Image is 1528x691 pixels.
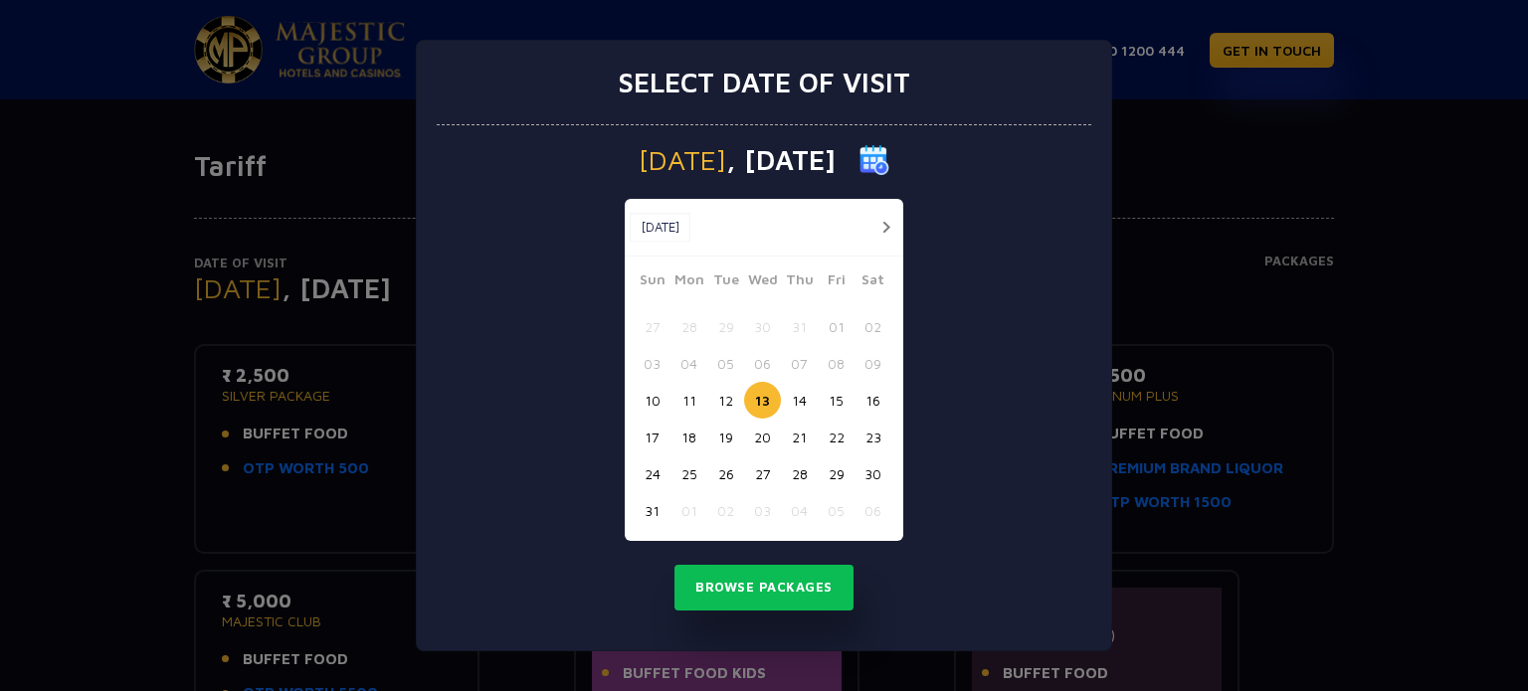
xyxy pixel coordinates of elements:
[634,455,670,492] button: 24
[818,345,855,382] button: 08
[670,455,707,492] button: 25
[818,382,855,419] button: 15
[726,146,836,174] span: , [DATE]
[634,419,670,455] button: 17
[855,345,891,382] button: 09
[707,345,744,382] button: 05
[744,345,781,382] button: 06
[781,268,818,296] span: Thu
[634,345,670,382] button: 03
[781,345,818,382] button: 07
[855,455,891,492] button: 30
[855,419,891,455] button: 23
[630,213,690,243] button: [DATE]
[781,419,818,455] button: 21
[707,268,744,296] span: Tue
[670,308,707,345] button: 28
[855,268,891,296] span: Sat
[744,268,781,296] span: Wed
[618,66,910,99] h3: Select date of visit
[781,382,818,419] button: 14
[781,308,818,345] button: 31
[670,268,707,296] span: Mon
[818,308,855,345] button: 01
[707,492,744,529] button: 02
[818,419,855,455] button: 22
[781,455,818,492] button: 28
[634,492,670,529] button: 31
[670,382,707,419] button: 11
[818,492,855,529] button: 05
[855,308,891,345] button: 02
[744,308,781,345] button: 30
[670,492,707,529] button: 01
[744,382,781,419] button: 13
[707,419,744,455] button: 19
[707,382,744,419] button: 12
[859,145,889,175] img: calender icon
[855,492,891,529] button: 06
[855,382,891,419] button: 16
[707,308,744,345] button: 29
[670,419,707,455] button: 18
[781,492,818,529] button: 04
[634,382,670,419] button: 10
[634,308,670,345] button: 27
[818,268,855,296] span: Fri
[639,146,726,174] span: [DATE]
[707,455,744,492] button: 26
[670,345,707,382] button: 04
[744,419,781,455] button: 20
[634,268,670,296] span: Sun
[744,455,781,492] button: 27
[818,455,855,492] button: 29
[744,492,781,529] button: 03
[674,565,854,610] button: Browse Packages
